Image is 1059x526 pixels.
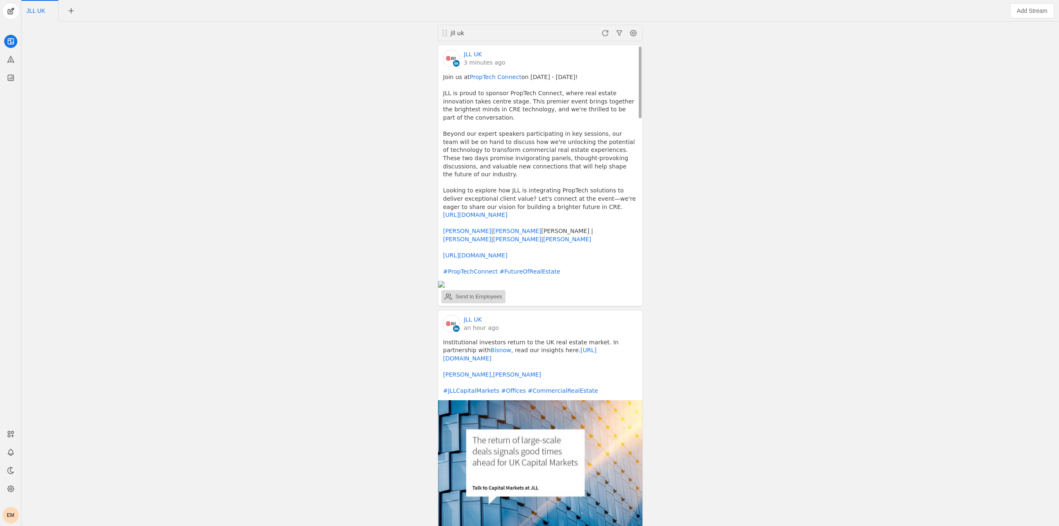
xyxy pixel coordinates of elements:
app-icon-button: New Tab [64,7,79,14]
img: cache [443,315,460,332]
pre: Institutional investors return to the UK real estate market. In partnership with , read our insig... [443,339,637,395]
a: #CommercialRealEstate [528,387,598,394]
a: JLL UK [464,315,482,324]
a: [PERSON_NAME] [443,371,491,378]
a: #JLLCapitalMarkets [443,387,499,394]
span: Add Stream [1017,7,1047,15]
a: #PropTechConnect [443,268,498,275]
button: Send to Employees [441,290,506,303]
a: #FutureOfRealEstate [500,268,561,275]
a: Bisnow [491,347,511,353]
div: jll uk [450,29,549,37]
a: [URL][DOMAIN_NAME] [443,252,508,259]
img: cache [443,50,460,67]
a: [PERSON_NAME] [543,236,591,243]
a: [PERSON_NAME] [443,236,491,243]
button: EM [2,507,19,524]
a: #Offices [501,387,526,394]
a: [PERSON_NAME] [493,228,541,234]
a: JLL UK [464,50,482,58]
a: [PERSON_NAME] [443,228,491,234]
button: Add Stream [1010,3,1054,18]
div: Send to Employees [455,293,502,301]
a: [URL][DOMAIN_NAME] [443,211,508,218]
a: an hour ago [464,324,498,332]
div: jll uk [450,29,549,37]
a: [PERSON_NAME] [493,236,541,243]
a: [PERSON_NAME] [493,371,541,378]
pre: Join us at on [DATE] - [DATE]! JLL is proud to sponsor PropTech Connect, where real estate innova... [443,73,637,276]
a: PropTech Connect [470,74,522,80]
span: Click to edit name [26,8,45,14]
img: undefined [438,281,445,288]
a: 3 minutes ago [464,58,506,67]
